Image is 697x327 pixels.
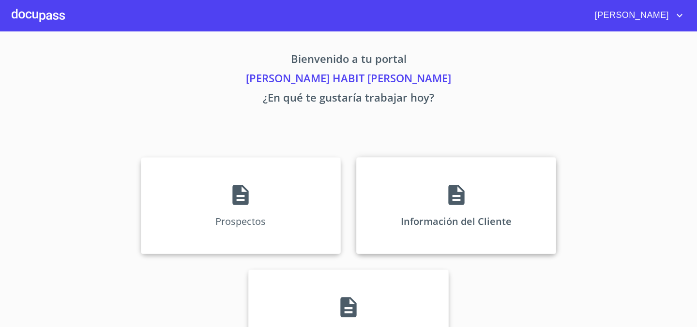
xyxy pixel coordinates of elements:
p: [PERSON_NAME] HABIT [PERSON_NAME] [50,70,647,89]
p: ¿En qué te gustaría trabajar hoy? [50,89,647,109]
p: Bienvenido a tu portal [50,51,647,70]
p: Prospectos [215,215,266,228]
span: [PERSON_NAME] [588,8,674,23]
button: account of current user [588,8,685,23]
p: Información del Cliente [401,215,512,228]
